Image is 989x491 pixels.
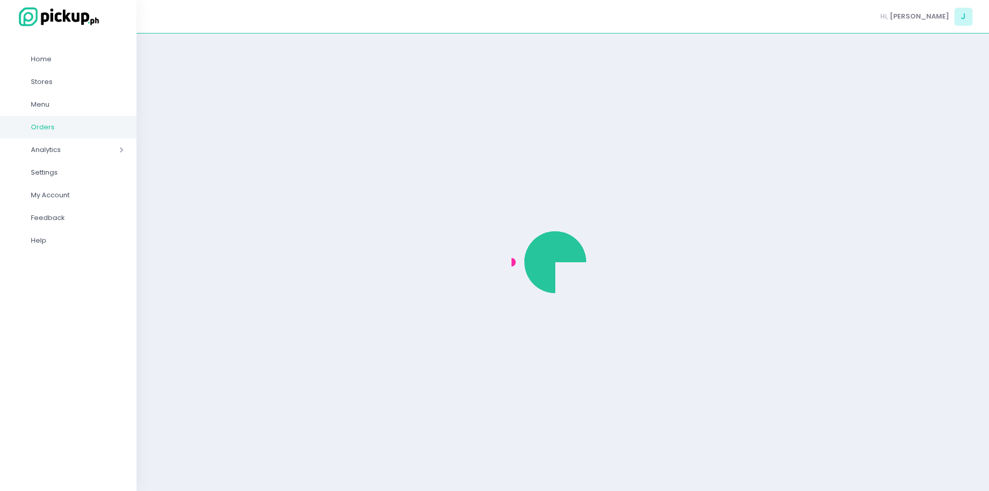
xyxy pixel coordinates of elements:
[31,53,124,66] span: Home
[31,234,124,247] span: Help
[31,166,124,179] span: Settings
[31,189,124,202] span: My Account
[31,211,124,225] span: Feedback
[31,75,124,89] span: Stores
[31,143,90,157] span: Analytics
[880,11,888,22] span: Hi,
[13,6,100,28] img: logo
[31,121,124,134] span: Orders
[890,11,949,22] span: [PERSON_NAME]
[31,98,124,111] span: Menu
[954,8,973,26] span: J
